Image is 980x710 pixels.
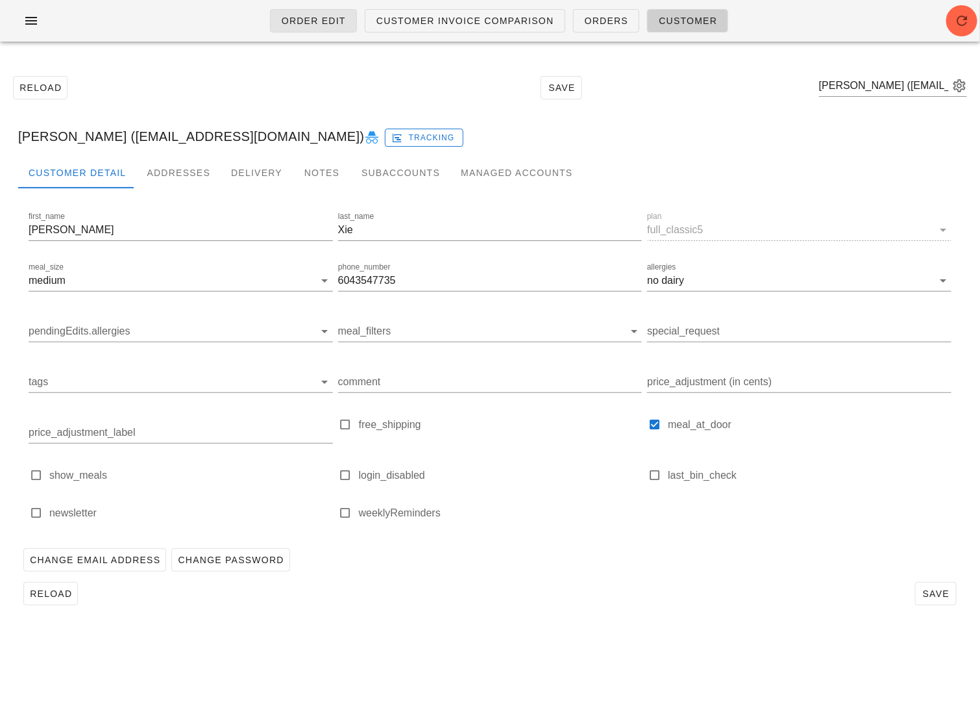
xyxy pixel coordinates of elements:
label: meal_size [29,262,64,272]
span: Reload [29,589,72,599]
span: Customer [658,16,717,26]
label: meal_at_door [668,418,951,431]
span: Save [546,82,576,93]
div: pendingEdits.allergies [29,321,333,342]
span: Change Email Address [29,555,160,565]
button: Change Password [171,548,289,572]
div: no dairy [647,275,684,286]
div: [PERSON_NAME] ([EMAIL_ADDRESS][DOMAIN_NAME]) [8,116,972,157]
div: Notes [293,157,351,188]
a: Customer [647,9,728,32]
span: Change Password [177,555,284,565]
div: Customer Detail [18,157,136,188]
div: tags [29,372,333,392]
span: Reload [19,82,62,93]
span: Tracking [394,132,455,144]
div: Subaccounts [351,157,450,188]
label: weeklyReminders [359,507,643,520]
div: meal_sizemedium [29,270,333,291]
a: Orders [573,9,640,32]
label: allergies [647,262,676,272]
div: Addresses [136,157,221,188]
span: Order Edit [281,16,346,26]
button: Save [915,582,957,605]
span: Customer Invoice Comparison [376,16,554,26]
div: medium [29,275,66,286]
button: Reload [23,582,78,605]
div: Delivery [221,157,293,188]
label: first_name [29,212,65,222]
a: Tracking [385,126,463,147]
label: plan [647,212,662,222]
button: Reload [13,76,67,99]
button: Change Email Address [23,548,166,572]
label: login_disabled [359,469,643,482]
label: phone_number [338,262,391,272]
label: free_shipping [359,418,643,431]
div: Managed Accounts [450,157,583,188]
a: Order Edit [270,9,357,32]
label: last_name [338,212,374,222]
label: newsletter [49,507,333,520]
input: Search by email or name [819,75,949,96]
span: Save [921,589,951,599]
span: Orders [584,16,629,26]
div: planfull_classic5 [647,220,951,240]
button: appended action [951,78,967,94]
div: meal_filters [338,321,643,342]
div: allergiesno dairy [647,270,951,291]
label: show_meals [49,469,333,482]
button: Save [541,76,582,99]
button: Tracking [385,129,463,147]
a: Customer Invoice Comparison [365,9,565,32]
label: last_bin_check [668,469,951,482]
